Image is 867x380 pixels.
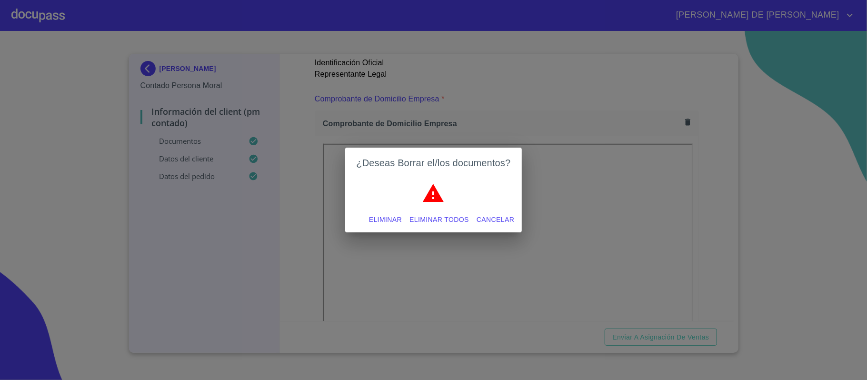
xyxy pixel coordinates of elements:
[406,211,473,229] button: Eliminar todos
[369,214,402,226] span: Eliminar
[357,155,511,170] h2: ¿Deseas Borrar el/los documentos?
[473,211,518,229] button: Cancelar
[365,211,406,229] button: Eliminar
[477,214,514,226] span: Cancelar
[409,214,469,226] span: Eliminar todos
